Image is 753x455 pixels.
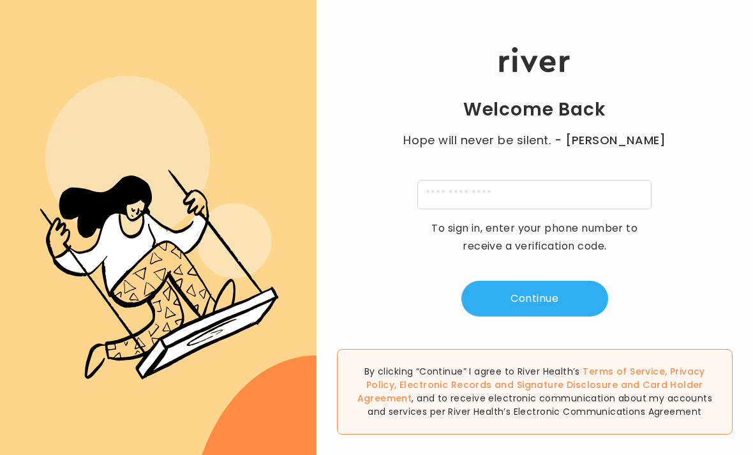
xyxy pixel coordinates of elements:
[463,98,606,121] h1: Welcome Back
[583,365,665,378] a: Terms of Service
[357,365,705,405] span: , , and
[366,365,705,391] a: Privacy Policy
[423,220,646,255] p: To sign in, enter your phone number to receive a verification code.
[357,378,703,405] a: Card Holder Agreement
[555,131,666,149] span: - [PERSON_NAME]
[337,349,733,435] div: By clicking “Continue” I agree to River Health’s
[391,131,678,149] p: Hope will never be silent.
[461,281,608,317] button: Continue
[368,392,712,418] span: , and to receive electronic communication about my accounts and services per River Health’s Elect...
[399,378,618,391] a: Electronic Records and Signature Disclosure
